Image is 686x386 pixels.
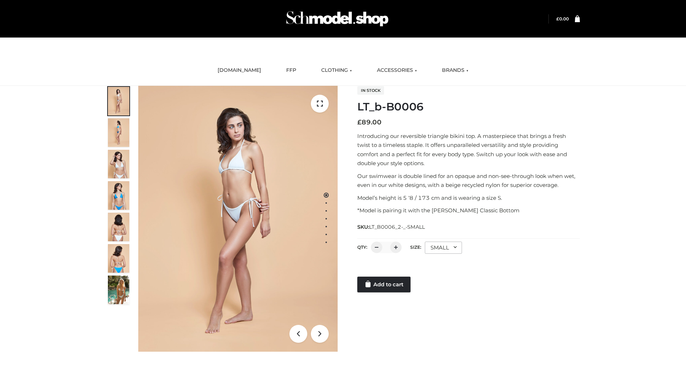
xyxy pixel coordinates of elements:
[357,118,382,126] bdi: 89.00
[369,224,425,230] span: LT_B0006_2-_-SMALL
[410,244,421,250] label: Size:
[357,193,580,203] p: Model’s height is 5 ‘8 / 173 cm and is wearing a size S.
[357,244,367,250] label: QTY:
[108,213,129,241] img: ArielClassicBikiniTop_CloudNine_AzureSky_OW114ECO_7-scaled.jpg
[556,16,559,21] span: £
[357,277,411,292] a: Add to cart
[108,181,129,210] img: ArielClassicBikiniTop_CloudNine_AzureSky_OW114ECO_4-scaled.jpg
[108,276,129,304] img: Arieltop_CloudNine_AzureSky2.jpg
[372,63,422,78] a: ACCESSORIES
[108,118,129,147] img: ArielClassicBikiniTop_CloudNine_AzureSky_OW114ECO_2-scaled.jpg
[108,244,129,273] img: ArielClassicBikiniTop_CloudNine_AzureSky_OW114ECO_8-scaled.jpg
[108,87,129,115] img: ArielClassicBikiniTop_CloudNine_AzureSky_OW114ECO_1-scaled.jpg
[556,16,569,21] a: £0.00
[212,63,267,78] a: [DOMAIN_NAME]
[281,63,302,78] a: FFP
[357,172,580,190] p: Our swimwear is double lined for an opaque and non-see-through look when wet, even in our white d...
[108,150,129,178] img: ArielClassicBikiniTop_CloudNine_AzureSky_OW114ECO_3-scaled.jpg
[437,63,474,78] a: BRANDS
[357,132,580,168] p: Introducing our reversible triangle bikini top. A masterpiece that brings a fresh twist to a time...
[138,86,338,352] img: ArielClassicBikiniTop_CloudNine_AzureSky_OW114ECO_1
[284,5,391,33] img: Schmodel Admin 964
[316,63,357,78] a: CLOTHING
[357,223,426,231] span: SKU:
[357,118,362,126] span: £
[425,242,462,254] div: SMALL
[357,206,580,215] p: *Model is pairing it with the [PERSON_NAME] Classic Bottom
[556,16,569,21] bdi: 0.00
[357,86,384,95] span: In stock
[357,100,580,113] h1: LT_b-B0006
